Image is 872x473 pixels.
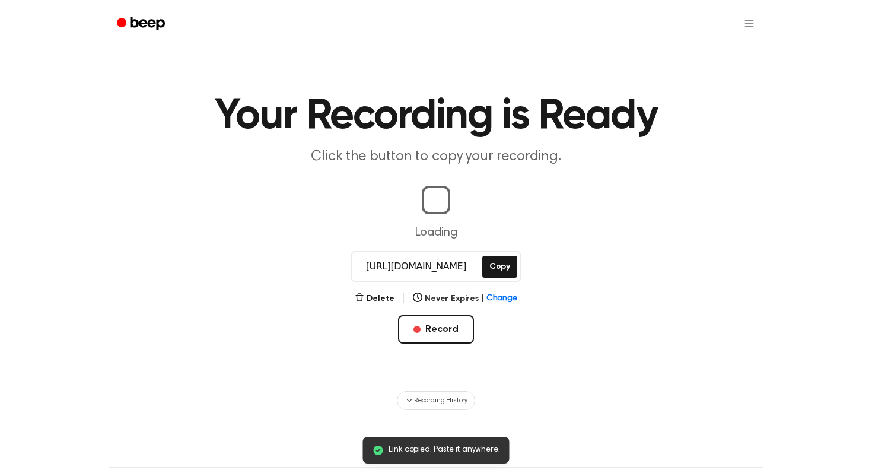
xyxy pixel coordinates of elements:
[414,395,467,406] span: Recording History
[402,291,406,306] span: |
[735,9,763,38] button: Open menu
[413,293,517,305] button: Never Expires|Change
[208,147,664,167] p: Click the button to copy your recording.
[486,293,517,305] span: Change
[481,293,484,305] span: |
[132,95,740,138] h1: Your Recording is Ready
[389,444,499,456] span: Link copied. Paste it anywhere.
[109,12,176,36] a: Beep
[398,315,473,344] button: Record
[397,391,475,410] button: Recording History
[355,293,394,305] button: Delete
[14,224,858,242] p: Loading
[482,256,517,278] button: Copy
